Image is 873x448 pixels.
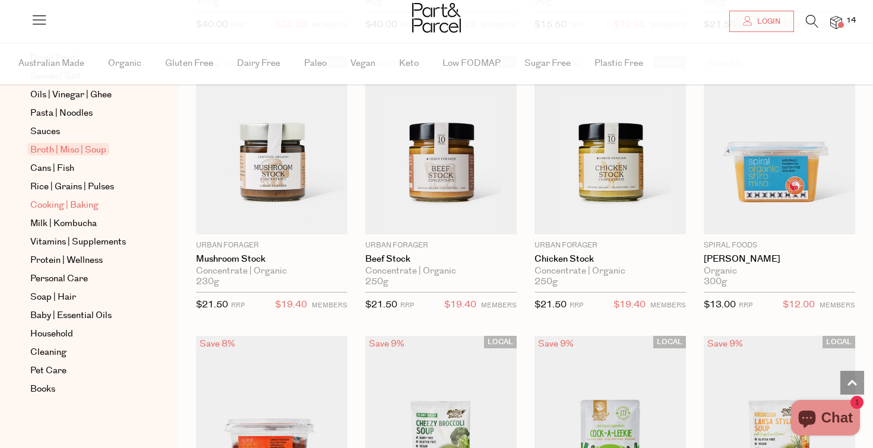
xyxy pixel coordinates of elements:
span: LOCAL [653,336,686,348]
span: Protein | Wellness [30,253,103,268]
p: Urban Forager [196,240,347,251]
inbox-online-store-chat: Shopify online store chat [787,400,863,439]
div: Concentrate | Organic [196,266,347,277]
small: MEMBERS [650,301,686,310]
a: Milk | Kombucha [30,217,138,231]
span: Pasta | Noodles [30,106,93,120]
small: MEMBERS [820,301,855,310]
a: Protein | Wellness [30,253,138,268]
img: Shiro Miso [704,56,855,234]
span: 300g [704,277,727,287]
a: Pasta | Noodles [30,106,138,120]
a: Books [30,382,138,396]
span: Soap | Hair [30,290,76,304]
a: Beef Stock [365,254,517,265]
span: $21.50 [534,298,567,311]
a: Login [729,11,794,32]
span: Cans | Fish [30,161,74,176]
span: $19.40 [613,297,646,313]
div: Concentrate | Organic [534,266,686,277]
a: Pet Care [30,364,138,378]
span: Cooking | Baking [30,198,99,212]
span: $19.40 [444,297,476,313]
a: Cooking | Baking [30,198,138,212]
span: Plastic Free [594,43,643,84]
div: Save 9% [365,336,408,352]
span: Login [754,17,780,27]
small: RRP [400,301,414,310]
span: $13.00 [704,298,736,311]
span: 230g [196,277,219,287]
small: MEMBERS [481,301,517,310]
span: 250g [365,277,388,287]
span: Dairy Free [237,43,280,84]
p: Urban Forager [365,240,517,251]
span: Rice | Grains | Pulses [30,180,114,194]
span: Organic [108,43,141,84]
span: Sugar Free [524,43,571,84]
img: Beef Stock [365,56,517,234]
span: 14 [843,15,859,26]
span: Broth | Miso | Soup [27,143,109,155]
a: Baby | Essential Oils [30,309,138,323]
div: Save 8% [196,336,239,352]
div: Save 9% [704,336,747,352]
span: $21.50 [365,298,397,311]
span: Books [30,382,55,396]
a: Vitamins | Supplements [30,235,138,249]
a: Soap | Hair [30,290,138,304]
a: 14 [830,16,842,28]
span: Baby | Essential Oils [30,309,112,323]
a: Broth | Miso | Soup [30,143,138,157]
span: Cleaning [30,345,67,360]
small: RRP [739,301,752,310]
a: Sauces [30,125,138,139]
span: Low FODMAP [442,43,501,84]
span: Vitamins | Supplements [30,235,126,249]
span: Milk | Kombucha [30,217,97,231]
span: Gluten Free [165,43,213,84]
a: Mushroom Stock [196,254,347,265]
span: Vegan [350,43,375,84]
span: LOCAL [484,336,517,348]
p: Spiral Foods [704,240,855,251]
span: Paleo [304,43,327,84]
div: Organic [704,266,855,277]
span: Personal Care [30,272,88,286]
span: $19.40 [275,297,307,313]
p: Urban Forager [534,240,686,251]
span: LOCAL [823,336,855,348]
a: Cans | Fish [30,161,138,176]
a: Rice | Grains | Pulses [30,180,138,194]
a: Household [30,327,138,341]
a: Oils | Vinegar | Ghee [30,88,138,102]
span: $12.00 [783,297,815,313]
a: Cleaning [30,345,138,360]
small: RRP [570,301,583,310]
small: RRP [231,301,245,310]
img: Part&Parcel [412,3,461,33]
div: Save 9% [534,336,577,352]
span: 250g [534,277,558,287]
span: Australian Made [18,43,84,84]
img: Mushroom Stock [196,56,347,234]
span: Oils | Vinegar | Ghee [30,88,112,102]
span: Pet Care [30,364,67,378]
a: Chicken Stock [534,254,686,265]
span: $21.50 [196,298,228,311]
div: Concentrate | Organic [365,266,517,277]
a: [PERSON_NAME] [704,254,855,265]
span: Keto [399,43,419,84]
span: Sauces [30,125,60,139]
img: Chicken Stock [534,56,686,234]
a: Personal Care [30,272,138,286]
small: MEMBERS [312,301,347,310]
span: Household [30,327,73,341]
